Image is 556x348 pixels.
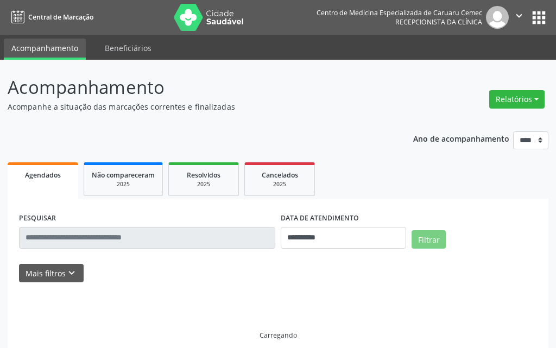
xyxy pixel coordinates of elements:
[486,6,509,29] img: img
[187,170,220,180] span: Resolvidos
[513,10,525,22] i: 
[260,331,297,340] div: Carregando
[8,74,386,101] p: Acompanhamento
[4,39,86,60] a: Acompanhamento
[19,210,56,227] label: PESQUISAR
[395,17,482,27] span: Recepcionista da clínica
[19,264,84,283] button: Mais filtroskeyboard_arrow_down
[529,8,548,27] button: apps
[8,101,386,112] p: Acompanhe a situação das marcações correntes e finalizadas
[317,8,482,17] div: Centro de Medicina Especializada de Caruaru Cemec
[97,39,159,58] a: Beneficiários
[92,180,155,188] div: 2025
[281,210,359,227] label: DATA DE ATENDIMENTO
[262,170,298,180] span: Cancelados
[252,180,307,188] div: 2025
[412,230,446,249] button: Filtrar
[66,267,78,279] i: keyboard_arrow_down
[176,180,231,188] div: 2025
[413,131,509,145] p: Ano de acompanhamento
[8,8,93,26] a: Central de Marcação
[509,6,529,29] button: 
[489,90,545,109] button: Relatórios
[92,170,155,180] span: Não compareceram
[25,170,61,180] span: Agendados
[28,12,93,22] span: Central de Marcação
